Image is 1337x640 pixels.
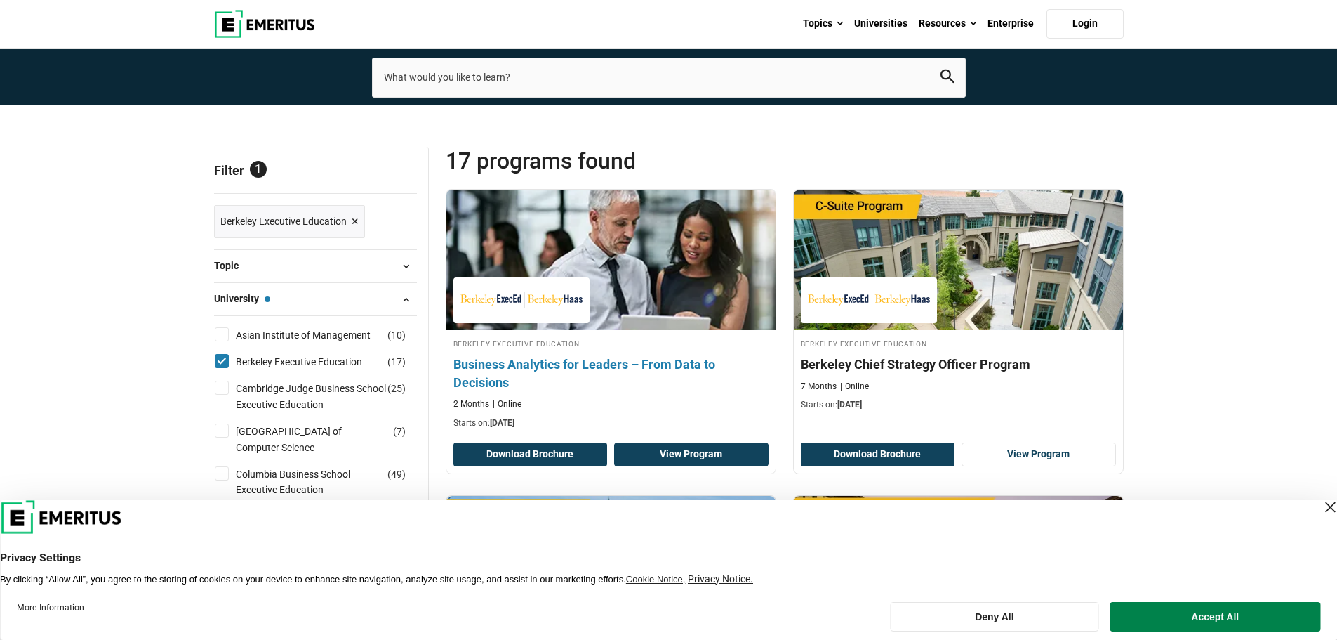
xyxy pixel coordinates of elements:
[794,190,1123,419] a: Strategy and Innovation Course by Berkeley Executive Education - September 22, 2025 Berkeley Exec...
[236,424,415,455] a: [GEOGRAPHIC_DATA] of Computer Science
[453,417,769,429] p: Starts on:
[214,258,250,273] span: Topic
[840,381,869,393] p: Online
[236,381,415,412] a: Cambridge Judge Business School Executive Education
[250,161,267,178] span: 1
[460,285,583,316] img: Berkeley Executive Education
[940,73,954,86] a: search
[214,289,417,310] button: University
[446,147,785,175] span: 17 Programs found
[962,443,1116,466] a: View Program
[372,58,966,97] input: search-page
[236,327,399,343] a: Asian Institute of Management
[220,214,347,229] span: Berkeley Executive Education
[391,383,402,394] span: 25
[236,466,415,498] a: Columbia Business School Executive Education
[393,424,406,439] span: ( )
[453,398,489,410] p: 2 Months
[387,466,406,482] span: ( )
[453,337,769,349] h4: Berkeley Executive Education
[490,418,514,428] span: [DATE]
[446,190,776,436] a: Business Analytics Course by Berkeley Executive Education - September 18, 2025 Berkeley Executive...
[446,496,776,636] img: Berkeley Chief Operating Officer Program | Online Supply Chain and Operations Course
[453,443,608,466] button: Download Brochure
[801,443,955,466] button: Download Brochure
[352,211,359,232] span: ×
[614,443,769,466] a: View Program
[214,256,417,277] button: Topic
[391,356,402,367] span: 17
[801,355,1116,373] h4: Berkeley Chief Strategy Officer Program
[801,337,1116,349] h4: Berkeley Executive Education
[493,398,521,410] p: Online
[794,190,1123,330] img: Berkeley Chief Strategy Officer Program | Online Strategy and Innovation Course
[397,426,402,437] span: 7
[801,399,1116,411] p: Starts on:
[236,354,390,370] a: Berkeley Executive Education
[1046,9,1124,39] a: Login
[387,381,406,396] span: ( )
[373,163,417,181] a: Reset all
[794,496,1123,636] img: Berkeley Executive Program in AI and Digital Strategy | Online Digital Transformation Course
[837,400,862,410] span: [DATE]
[430,183,792,337] img: Business Analytics for Leaders – From Data to Decisions | Online Business Analytics Course
[391,329,402,341] span: 10
[387,354,406,370] span: ( )
[453,355,769,391] h4: Business Analytics for Leaders – From Data to Decisions
[214,291,270,306] span: University
[387,327,406,343] span: ( )
[801,381,837,393] p: 7 Months
[808,285,930,316] img: Berkeley Executive Education
[940,70,954,86] button: search
[214,205,365,238] a: Berkeley Executive Education ×
[214,147,417,193] p: Filter
[391,469,402,480] span: 49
